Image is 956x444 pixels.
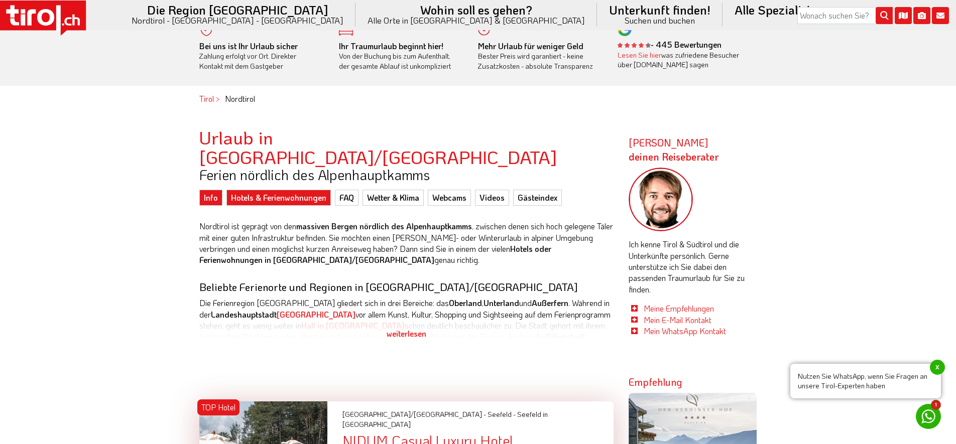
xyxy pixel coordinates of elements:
div: TOP Hotel [197,399,240,415]
i: Karte öffnen [895,7,912,24]
i: Fotogalerie [913,7,930,24]
p: Die Ferienregion [GEOGRAPHIC_DATA] gliedert sich in drei Bereiche: das , und . Während in der vor... [199,298,614,387]
div: weiterlesen [199,321,614,346]
strong: Außerfern [532,298,568,308]
div: was zufriedene Besucher über [DOMAIN_NAME] sagen [618,50,742,70]
a: Info [199,190,222,206]
h3: Beliebte Ferienorte und Regionen in [GEOGRAPHIC_DATA]/[GEOGRAPHIC_DATA] [199,281,614,292]
a: Mein WhatsApp Kontakt [644,326,726,336]
a: Meine Empfehlungen [644,303,714,314]
span: x [930,360,945,375]
i: Kontakt [932,7,949,24]
strong: Hotels oder Ferienwohnungen in [GEOGRAPHIC_DATA]/[GEOGRAPHIC_DATA] [199,243,551,265]
div: Bester Preis wird garantiert - keine Zusatzkosten - absolute Transparenz [478,41,603,71]
strong: [PERSON_NAME] [629,136,719,163]
img: frag-markus.png [629,168,693,232]
strong: massiven Bergen nördlich des Alpenhauptkamms [296,221,472,231]
b: Mehr Urlaub für weniger Geld [478,41,583,51]
p: Nordtirol ist geprägt von den , zwischen denen sich hoch gelegene Täler mit einer guten Infrastru... [199,221,614,266]
small: Nordtirol - [GEOGRAPHIC_DATA] - [GEOGRAPHIC_DATA] [132,16,343,25]
div: Ich kenne Tirol & Südtirol und die Unterkünfte persönlich. Gerne unterstütze ich Sie dabei den pa... [629,168,757,337]
a: FAQ [335,190,358,206]
a: Gästeindex [513,190,562,206]
span: [GEOGRAPHIC_DATA]/[GEOGRAPHIC_DATA] - [342,409,486,419]
small: Suchen und buchen [609,16,710,25]
small: Alle Orte in [GEOGRAPHIC_DATA] & [GEOGRAPHIC_DATA] [368,16,585,25]
a: Wetter & Klima [363,190,424,206]
b: Bei uns ist Ihr Urlaub sicher [199,41,298,51]
a: Hotels & Ferienwohnungen [226,190,331,206]
strong: Empfehlung [629,375,682,388]
span: Seefeld in [GEOGRAPHIC_DATA] [342,409,548,429]
span: Nutzen Sie WhatsApp, wenn Sie Fragen an unsere Tirol-Experten haben [790,364,941,398]
a: Videos [475,190,509,206]
b: - 445 Bewertungen [618,39,722,50]
a: 1 Nutzen Sie WhatsApp, wenn Sie Fragen an unsere Tirol-Experten habenx [916,404,941,429]
a: Mein E-Mail Kontakt [644,315,711,325]
span: Seefeld - [488,409,516,419]
span: deinen Reiseberater [629,150,719,163]
a: Lesen Sie hier [618,50,661,60]
b: Ihr Traumurlaub beginnt hier! [339,41,443,51]
strong: Oberland [449,298,482,308]
span: 1 [931,400,941,410]
a: [GEOGRAPHIC_DATA] [277,309,355,320]
div: Von der Buchung bis zum Aufenthalt, der gesamte Ablauf ist unkompliziert [339,41,463,71]
strong: Unterland [484,298,519,308]
a: Webcams [428,190,471,206]
h3: Ferien nördlich des Alpenhauptkamms [199,167,614,183]
a: Hall in [GEOGRAPHIC_DATA] [301,320,405,331]
strong: Landeshauptstadt [211,309,355,320]
a: Tirol [199,93,214,104]
div: Zahlung erfolgt vor Ort. Direkter Kontakt mit dem Gastgeber [199,41,324,71]
h2: Urlaub in [GEOGRAPHIC_DATA]/[GEOGRAPHIC_DATA] [199,127,614,167]
em: Nordtirol [225,93,255,104]
input: Wonach suchen Sie? [797,7,893,24]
